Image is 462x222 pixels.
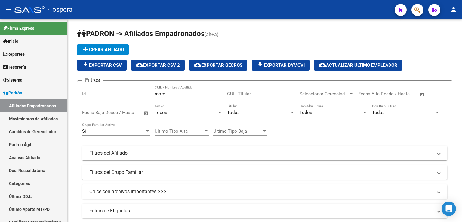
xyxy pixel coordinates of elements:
mat-expansion-panel-header: Filtros del Afiliado [82,146,447,160]
span: Actualizar ultimo Empleador [319,63,397,68]
mat-icon: cloud_download [319,61,326,69]
div: Open Intercom Messenger [442,202,456,216]
mat-icon: add [82,46,89,53]
button: Exportar GECROS [189,60,247,71]
span: Exportar GECROS [194,63,242,68]
span: Todos [227,110,240,115]
mat-panel-title: Filtros de Etiquetas [89,208,433,214]
span: Inicio [3,38,18,45]
span: Exportar CSV [82,63,122,68]
span: Todos [372,110,385,115]
mat-icon: file_download [257,61,264,69]
mat-panel-title: Filtros del Grupo Familiar [89,169,433,176]
input: Fecha fin [112,110,141,115]
mat-panel-title: Cruce con archivos importantes SSS [89,188,433,195]
span: Ultimo Tipo Alta [155,128,203,134]
span: PADRON -> Afiliados Empadronados [77,29,205,38]
span: Firma Express [3,25,34,32]
mat-icon: cloud_download [194,61,201,69]
button: Open calendar [143,109,150,116]
button: Crear Afiliado [77,44,129,55]
mat-icon: cloud_download [136,61,143,69]
mat-icon: menu [5,6,12,13]
mat-expansion-panel-header: Filtros del Grupo Familiar [82,165,447,180]
mat-panel-title: Filtros del Afiliado [89,150,433,156]
button: Open calendar [419,91,426,98]
span: Exportar CSV 2 [136,63,180,68]
span: Crear Afiliado [82,47,124,52]
mat-expansion-panel-header: Cruce con archivos importantes SSS [82,184,447,199]
span: Seleccionar Gerenciador [300,91,348,97]
span: Todos [300,110,312,115]
span: Tesorería [3,64,26,70]
span: Reportes [3,51,25,57]
button: Exportar CSV [77,60,127,71]
button: Actualizar ultimo Empleador [314,60,402,71]
button: Exportar CSV 2 [131,60,185,71]
mat-icon: file_download [82,61,89,69]
button: Exportar Bymovi [252,60,310,71]
span: Exportar Bymovi [257,63,305,68]
mat-expansion-panel-header: Filtros de Etiquetas [82,204,447,218]
input: Fecha fin [388,91,417,97]
input: Fecha inicio [82,110,106,115]
h3: Filtros [82,76,103,84]
span: - ospcra [48,3,72,16]
span: Sistema [3,77,23,83]
span: Si [82,128,86,134]
input: Fecha inicio [358,91,383,97]
span: (alt+a) [205,32,219,37]
span: Todos [155,110,167,115]
mat-icon: person [450,6,457,13]
span: Padrón [3,90,22,96]
span: Ultimo Tipo Baja [213,128,262,134]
